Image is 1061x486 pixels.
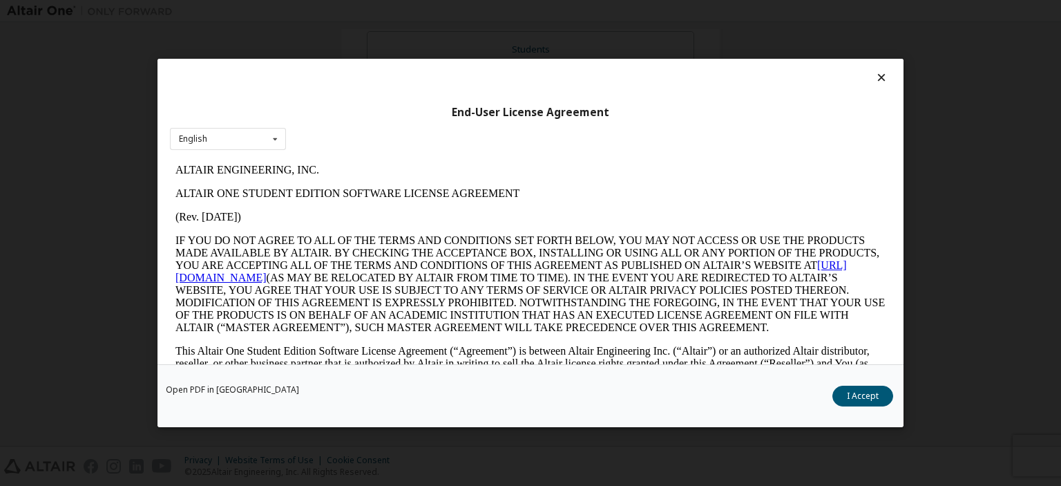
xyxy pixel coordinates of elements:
[6,6,716,18] p: ALTAIR ENGINEERING, INC.
[166,386,299,394] a: Open PDF in [GEOGRAPHIC_DATA]
[6,53,716,65] p: (Rev. [DATE])
[6,29,716,41] p: ALTAIR ONE STUDENT EDITION SOFTWARE LICENSE AGREEMENT
[170,106,891,120] div: End-User License Agreement
[6,187,716,236] p: This Altair One Student Edition Software License Agreement (“Agreement”) is between Altair Engine...
[179,135,207,143] div: English
[6,101,677,125] a: [URL][DOMAIN_NAME]
[6,76,716,176] p: IF YOU DO NOT AGREE TO ALL OF THE TERMS AND CONDITIONS SET FORTH BELOW, YOU MAY NOT ACCESS OR USE...
[832,386,893,406] button: I Accept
